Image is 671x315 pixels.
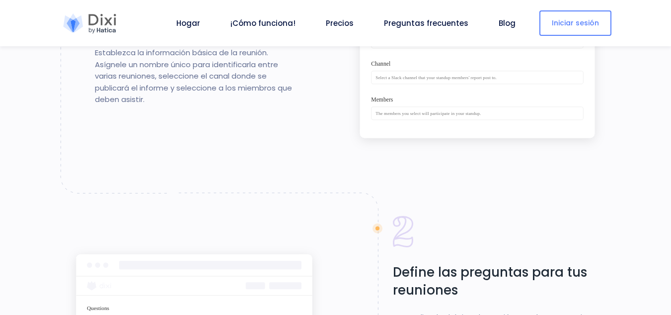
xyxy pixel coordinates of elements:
[495,17,520,29] a: Blog
[539,10,611,36] a: Iniciar sesión
[393,216,413,247] img: número_2
[230,18,296,28] font: ¡Cómo funciona!
[322,17,358,29] a: Precios
[226,17,299,29] a: ¡Cómo funciona!
[172,17,204,29] a: Hogar
[380,17,472,29] a: Preguntas frecuentes
[384,18,468,28] font: Preguntas frecuentes
[552,18,599,28] font: Iniciar sesión
[326,18,354,28] font: Precios
[95,47,292,105] font: Establezca la información básica de la reunión. Asígnele un nombre único para identificarla entre...
[393,263,587,299] font: Define las preguntas para tus reuniones
[176,18,200,28] font: Hogar
[499,18,516,28] font: Blog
